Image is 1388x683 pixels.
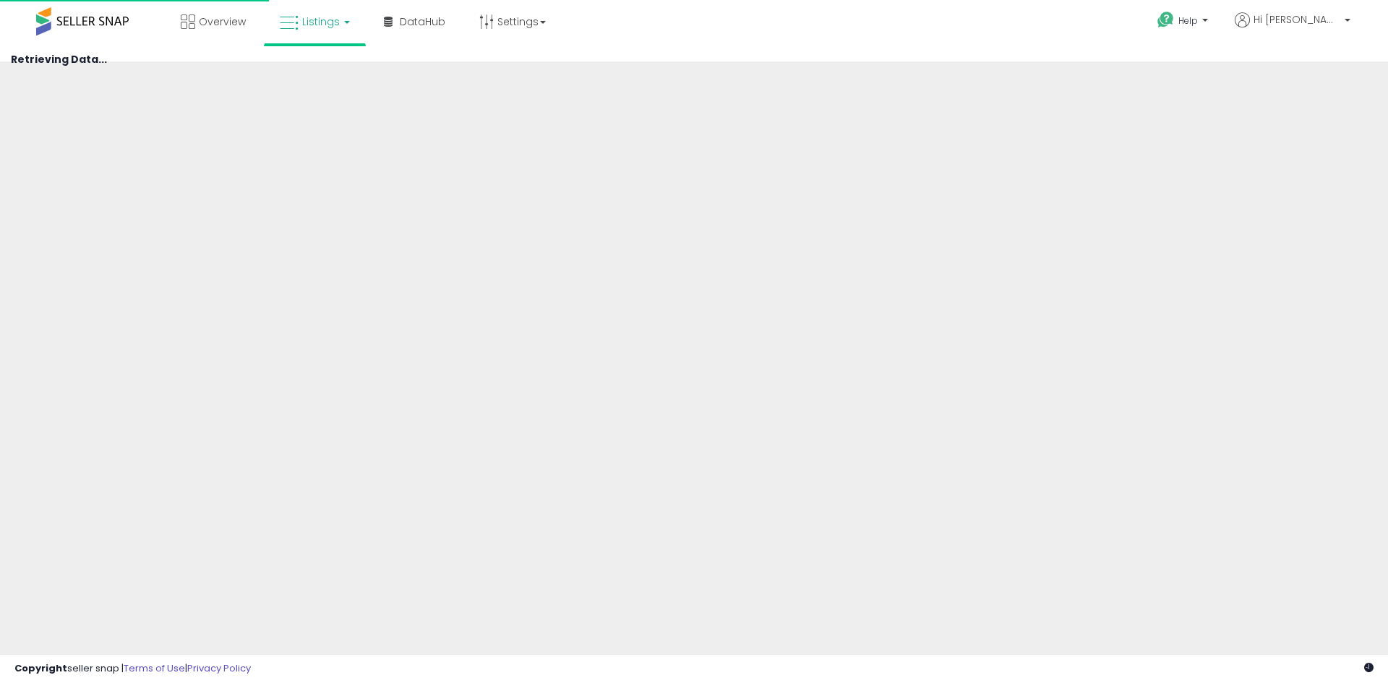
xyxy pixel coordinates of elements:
[400,14,445,29] span: DataHub
[1235,12,1350,45] a: Hi [PERSON_NAME]
[1254,12,1340,27] span: Hi [PERSON_NAME]
[11,54,1377,65] h4: Retrieving Data...
[199,14,246,29] span: Overview
[1157,11,1175,29] i: Get Help
[1178,14,1198,27] span: Help
[302,14,340,29] span: Listings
